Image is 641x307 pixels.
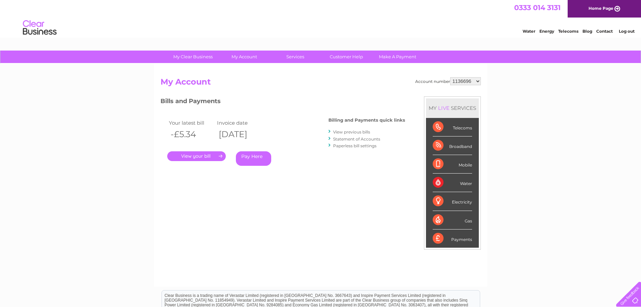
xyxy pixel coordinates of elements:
[433,174,472,192] div: Water
[619,29,635,34] a: Log out
[167,118,216,127] td: Your latest bill
[370,51,425,63] a: Make A Payment
[433,155,472,174] div: Mobile
[333,136,380,142] a: Statement of Accounts
[433,136,472,155] div: Broadband
[514,3,561,12] a: 0333 014 3131
[333,143,377,148] a: Paperless bill settings
[319,51,374,63] a: Customer Help
[433,192,472,211] div: Electricity
[523,29,535,34] a: Water
[437,105,451,111] div: LIVE
[582,29,592,34] a: Blog
[167,127,216,141] th: -£5.34
[596,29,613,34] a: Contact
[333,129,370,134] a: View previous bills
[433,229,472,248] div: Payments
[539,29,554,34] a: Energy
[162,4,480,33] div: Clear Business is a trading name of Verastar Limited (registered in [GEOGRAPHIC_DATA] No. 3667643...
[328,118,405,123] h4: Billing and Payments quick links
[215,127,264,141] th: [DATE]
[216,51,272,63] a: My Account
[433,211,472,229] div: Gas
[426,98,479,118] div: MY SERVICES
[165,51,221,63] a: My Clear Business
[167,151,226,161] a: .
[268,51,323,63] a: Services
[161,77,481,90] h2: My Account
[23,18,57,38] img: logo.png
[161,96,405,108] h3: Bills and Payments
[415,77,481,85] div: Account number
[433,118,472,136] div: Telecoms
[215,118,264,127] td: Invoice date
[558,29,578,34] a: Telecoms
[236,151,271,166] a: Pay Here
